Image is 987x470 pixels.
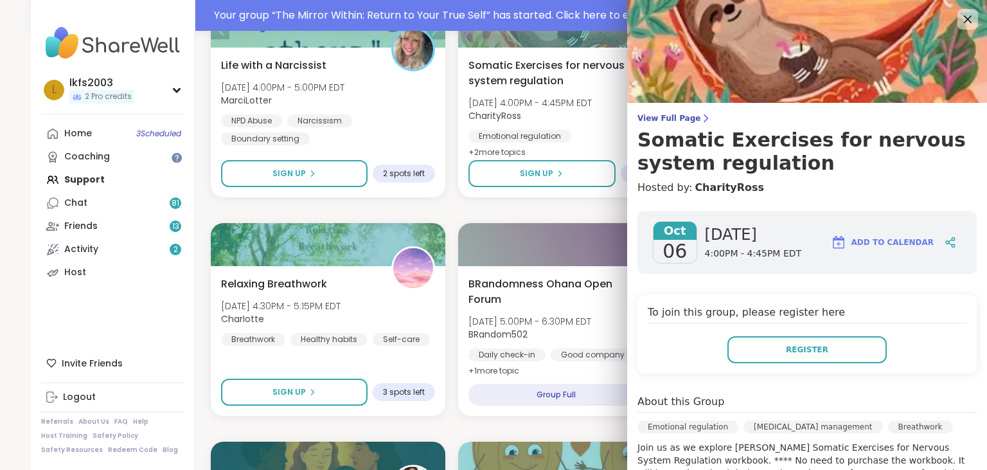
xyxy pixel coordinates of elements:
button: Add to Calendar [825,227,939,258]
img: ShareWell Logomark [831,235,846,250]
div: Logout [63,391,96,404]
span: 2 [173,244,178,255]
a: Referrals [41,417,73,426]
b: CharIotte [221,312,264,325]
div: Coaching [64,150,110,163]
span: 2 Pro credits [85,91,132,102]
span: [DATE] 4:30PM - 5:15PM EDT [221,300,341,312]
span: Relaxing Breathwork [221,276,327,292]
span: l [52,82,57,98]
span: BRandomness Ohana Open Forum [468,276,625,307]
div: Friends [64,220,98,233]
img: MarciLotter [393,30,433,69]
button: Register [727,336,887,363]
a: Blog [163,446,178,455]
img: CharIotte [393,248,433,288]
div: Emotional regulation [637,420,738,433]
a: Home3Scheduled [41,122,184,145]
div: Chat [64,197,87,210]
span: 81 [172,198,179,209]
div: Group Full [468,384,644,406]
b: BRandom502 [468,328,528,341]
a: Help [133,417,148,426]
a: Coaching [41,145,184,168]
span: Oct [654,222,697,240]
a: About Us [78,417,109,426]
img: ShareWell Nav Logo [41,21,184,66]
div: Invite Friends [41,352,184,375]
span: [DATE] [705,224,802,245]
div: Host [64,266,86,279]
span: Register [786,344,828,356]
div: Your group “ The Mirror Within: Return to Your True Self ” has started. Click here to enter! [214,8,948,23]
b: CharityRoss [468,109,521,122]
span: View Full Page [637,113,977,123]
span: Sign Up [272,386,306,398]
div: Breathwork [221,333,285,346]
a: Activity2 [41,238,184,261]
h4: About this Group [637,394,724,410]
a: Safety Resources [41,446,103,455]
button: Sign Up [221,160,368,187]
div: Narcissism [287,114,352,127]
a: CharityRoss [695,180,764,195]
button: Sign Up [468,160,615,187]
span: Life with a Narcissist [221,58,326,73]
span: Add to Calendar [851,237,934,248]
iframe: Spotlight [172,152,182,163]
span: 13 [172,221,179,232]
a: FAQ [114,417,128,426]
div: [MEDICAL_DATA] management [743,420,882,433]
a: Redeem Code [108,446,157,455]
div: Emotional regulation [468,130,571,143]
div: lkfs2003 [69,76,134,90]
span: [DATE] 4:00PM - 4:45PM EDT [468,96,592,109]
div: Healthy habits [290,333,368,346]
span: 3 Scheduled [136,129,181,139]
span: Sign Up [272,168,306,179]
span: Somatic Exercises for nervous system regulation [468,58,625,89]
span: 06 [662,240,687,263]
b: MarciLotter [221,94,272,107]
span: [DATE] 4:00PM - 5:00PM EDT [221,81,344,94]
a: Logout [41,386,184,409]
div: Activity [64,243,98,256]
div: Breathwork [888,420,953,433]
div: Boundary setting [221,132,310,145]
div: Self-care [373,333,430,346]
h4: Hosted by: [637,180,977,195]
span: 4:00PM - 4:45PM EDT [705,248,802,260]
h3: Somatic Exercises for nervous system regulation [637,129,977,175]
div: Daily check-in [468,348,546,361]
div: NPD Abuse [221,114,282,127]
div: Good company [551,348,635,361]
span: 3 spots left [383,387,425,397]
button: Sign Up [221,379,368,406]
a: Safety Policy [93,431,138,440]
a: View Full PageSomatic Exercises for nervous system regulation [637,113,977,175]
span: 2 spots left [383,168,425,179]
h4: To join this group, please register here [648,305,966,323]
a: Chat81 [41,192,184,215]
span: [DATE] 5:00PM - 6:30PM EDT [468,315,591,328]
a: Friends13 [41,215,184,238]
a: Host [41,261,184,284]
span: Sign Up [520,168,553,179]
div: Home [64,127,92,140]
a: Host Training [41,431,87,440]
